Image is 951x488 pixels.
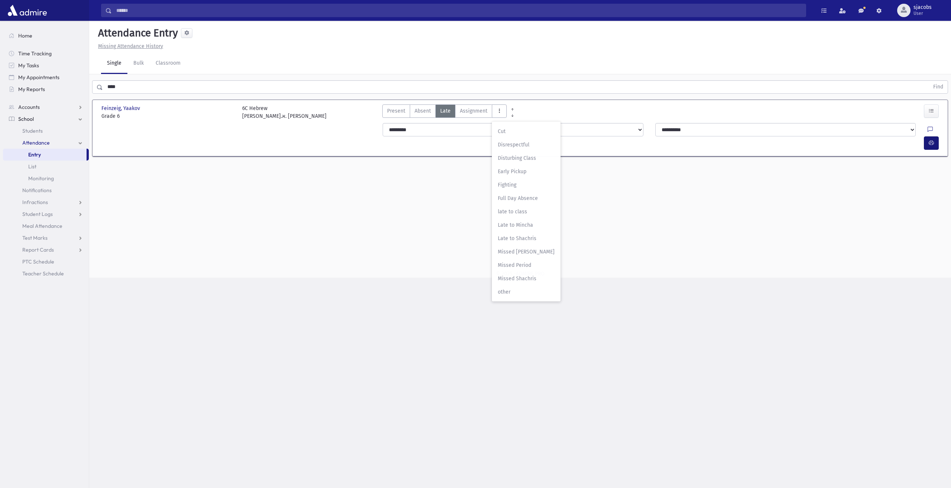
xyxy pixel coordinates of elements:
[22,235,48,241] span: Test Marks
[3,113,89,125] a: School
[22,139,50,146] span: Attendance
[3,125,89,137] a: Students
[498,221,555,229] span: Late to Mincha
[387,107,405,115] span: Present
[22,223,62,229] span: Meal Attendance
[3,137,89,149] a: Attendance
[22,258,54,265] span: PTC Schedule
[22,199,48,206] span: Infractions
[18,86,45,93] span: My Reports
[498,275,555,282] span: Missed Shachris
[498,208,555,216] span: late to class
[415,107,431,115] span: Absent
[498,154,555,162] span: Disturbing Class
[3,220,89,232] a: Meal Attendance
[3,83,89,95] a: My Reports
[498,248,555,256] span: Missed [PERSON_NAME]
[28,151,41,158] span: Entry
[18,74,59,81] span: My Appointments
[18,104,40,110] span: Accounts
[101,104,142,112] span: Feinzeig, Yaakov
[498,141,555,149] span: Disrespectful
[913,10,932,16] span: User
[498,288,555,296] span: other
[498,168,555,175] span: Early Pickup
[22,246,54,253] span: Report Cards
[498,127,555,135] span: Cut
[3,196,89,208] a: Infractions
[3,149,87,161] a: Entry
[18,32,32,39] span: Home
[3,208,89,220] a: Student Logs
[3,256,89,268] a: PTC Schedule
[929,81,948,93] button: Find
[913,4,932,10] span: sjacobs
[3,232,89,244] a: Test Marks
[382,104,507,120] div: AttTypes
[3,101,89,113] a: Accounts
[440,107,451,115] span: Late
[498,194,555,202] span: Full Day Absence
[22,187,52,194] span: Notifications
[3,244,89,256] a: Report Cards
[242,104,327,120] div: 6C Hebrew [PERSON_NAME].א. [PERSON_NAME]
[22,127,43,134] span: Students
[3,59,89,71] a: My Tasks
[150,53,186,74] a: Classroom
[498,235,555,242] span: Late to Shachris
[28,175,54,182] span: Monitoring
[3,184,89,196] a: Notifications
[101,53,127,74] a: Single
[95,27,178,39] h5: Attendance Entry
[18,62,39,69] span: My Tasks
[498,181,555,189] span: Fighting
[95,43,163,49] a: Missing Attendance History
[3,161,89,172] a: List
[112,4,806,17] input: Search
[28,163,36,170] span: List
[3,268,89,279] a: Teacher Schedule
[3,172,89,184] a: Monitoring
[498,261,555,269] span: Missed Period
[22,211,53,217] span: Student Logs
[98,43,163,49] u: Missing Attendance History
[127,53,150,74] a: Bulk
[460,107,487,115] span: Assignment
[3,48,89,59] a: Time Tracking
[18,50,52,57] span: Time Tracking
[3,71,89,83] a: My Appointments
[101,112,235,120] span: Grade 6
[6,3,49,18] img: AdmirePro
[18,116,34,122] span: School
[22,270,64,277] span: Teacher Schedule
[3,30,89,42] a: Home
[101,270,939,278] div: © 2025 -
